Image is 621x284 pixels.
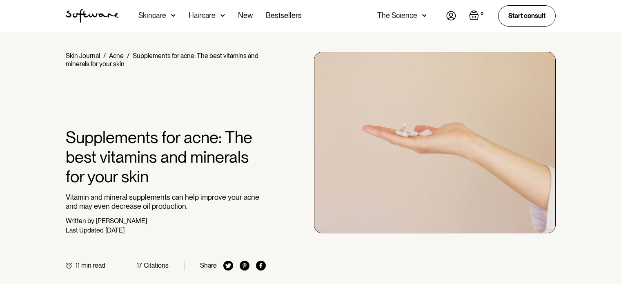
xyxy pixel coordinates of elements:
img: Software Logo [66,9,119,23]
div: / [103,52,106,60]
img: twitter icon [223,261,233,271]
div: Written by [66,217,94,225]
a: Start consult [498,5,556,26]
div: 17 [137,262,142,269]
a: Open empty cart [469,10,485,22]
img: arrow down [171,11,176,20]
img: pinterest icon [240,261,249,271]
div: Citations [144,262,169,269]
img: arrow down [422,11,427,20]
a: home [66,9,119,23]
img: facebook icon [256,261,266,271]
img: arrow down [220,11,225,20]
div: Share [200,262,217,269]
div: min read [81,262,105,269]
div: Skincare [138,11,166,20]
div: Supplements for acne: The best vitamins and minerals for your skin [66,52,258,68]
a: Skin Journal [66,52,100,60]
h1: Supplements for acne: The best vitamins and minerals for your skin [66,127,266,186]
a: Acne [109,52,124,60]
div: [PERSON_NAME] [96,217,147,225]
div: / [127,52,129,60]
div: Last Updated [66,226,104,234]
div: 11 [76,262,80,269]
div: 0 [479,10,485,18]
div: The Science [377,11,417,20]
div: Haircare [189,11,216,20]
div: [DATE] [105,226,125,234]
p: Vitamin and mineral supplements can help improve your acne and may even decrease oil production. [66,193,266,210]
